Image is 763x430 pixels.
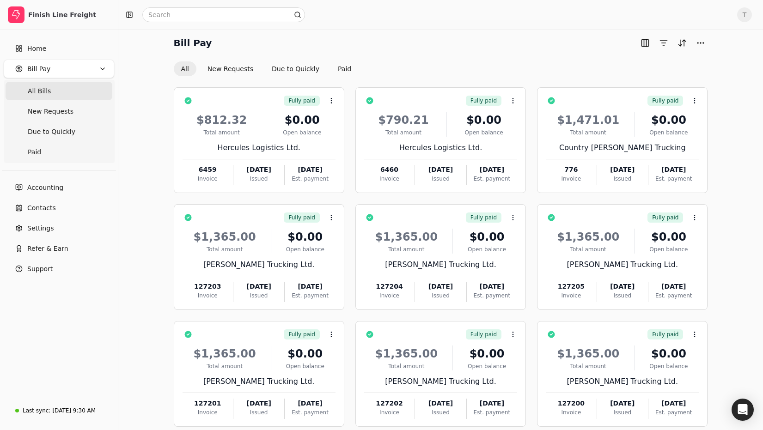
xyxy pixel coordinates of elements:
[183,362,267,370] div: Total amount
[457,362,517,370] div: Open balance
[470,97,497,105] span: Fully paid
[693,36,708,50] button: More
[364,165,415,175] div: 6460
[183,376,336,387] div: [PERSON_NAME] Trucking Ltd.
[288,213,315,222] span: Fully paid
[546,399,596,408] div: 127200
[652,213,678,222] span: Fully paid
[546,142,699,153] div: Country [PERSON_NAME] Trucking
[648,165,699,175] div: [DATE]
[546,345,630,362] div: $1,365.00
[546,112,630,128] div: $1,471.01
[142,7,305,22] input: Search
[546,128,630,137] div: Total amount
[27,203,56,213] span: Contacts
[6,82,112,100] a: All Bills
[200,61,261,76] button: New Requests
[364,175,415,183] div: Invoice
[285,175,335,183] div: Est. payment
[638,229,699,245] div: $0.00
[415,282,466,291] div: [DATE]
[364,282,415,291] div: 127204
[275,362,336,370] div: Open balance
[183,165,233,175] div: 6459
[415,399,466,408] div: [DATE]
[4,178,114,197] a: Accounting
[28,127,75,137] span: Due to Quickly
[183,259,336,270] div: [PERSON_NAME] Trucking Ltd.
[638,245,699,254] div: Open balance
[675,36,690,50] button: Sort
[364,291,415,300] div: Invoice
[467,165,517,175] div: [DATE]
[597,165,648,175] div: [DATE]
[638,128,699,137] div: Open balance
[648,399,699,408] div: [DATE]
[597,282,648,291] div: [DATE]
[364,376,517,387] div: [PERSON_NAME] Trucking Ltd.
[288,330,315,339] span: Fully paid
[451,112,517,128] div: $0.00
[597,291,648,300] div: Issued
[27,64,50,74] span: Bill Pay
[275,229,336,245] div: $0.00
[415,291,466,300] div: Issued
[648,175,699,183] div: Est. payment
[233,399,284,408] div: [DATE]
[269,128,336,137] div: Open balance
[233,175,284,183] div: Issued
[457,245,517,254] div: Open balance
[415,175,466,183] div: Issued
[597,175,648,183] div: Issued
[285,408,335,417] div: Est. payment
[364,345,449,362] div: $1,365.00
[737,7,752,22] button: T
[183,282,233,291] div: 127203
[546,282,596,291] div: 127205
[4,402,114,419] a: Last sync:[DATE] 9:30 AM
[4,39,114,58] a: Home
[285,399,335,408] div: [DATE]
[28,147,41,157] span: Paid
[638,112,699,128] div: $0.00
[364,128,443,137] div: Total amount
[467,291,517,300] div: Est. payment
[23,406,50,415] div: Last sync:
[467,175,517,183] div: Est. payment
[597,408,648,417] div: Issued
[264,61,327,76] button: Due to Quickly
[285,291,335,300] div: Est. payment
[4,260,114,278] button: Support
[275,245,336,254] div: Open balance
[364,229,449,245] div: $1,365.00
[233,282,284,291] div: [DATE]
[546,175,596,183] div: Invoice
[285,165,335,175] div: [DATE]
[467,408,517,417] div: Est. payment
[652,97,678,105] span: Fully paid
[28,10,110,19] div: Finish Line Freight
[183,291,233,300] div: Invoice
[364,399,415,408] div: 127202
[27,244,68,254] span: Refer & Earn
[330,61,359,76] button: Paid
[546,245,630,254] div: Total amount
[174,61,359,76] div: Invoice filter options
[648,291,699,300] div: Est. payment
[470,330,497,339] span: Fully paid
[638,345,699,362] div: $0.00
[364,245,449,254] div: Total amount
[52,406,96,415] div: [DATE] 9:30 AM
[174,61,196,76] button: All
[183,142,336,153] div: Hercules Logistics Ltd.
[275,345,336,362] div: $0.00
[288,97,315,105] span: Fully paid
[6,122,112,141] a: Due to Quickly
[4,219,114,237] a: Settings
[364,112,443,128] div: $790.21
[364,362,449,370] div: Total amount
[546,259,699,270] div: [PERSON_NAME] Trucking Ltd.
[652,330,678,339] span: Fully paid
[4,199,114,217] a: Contacts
